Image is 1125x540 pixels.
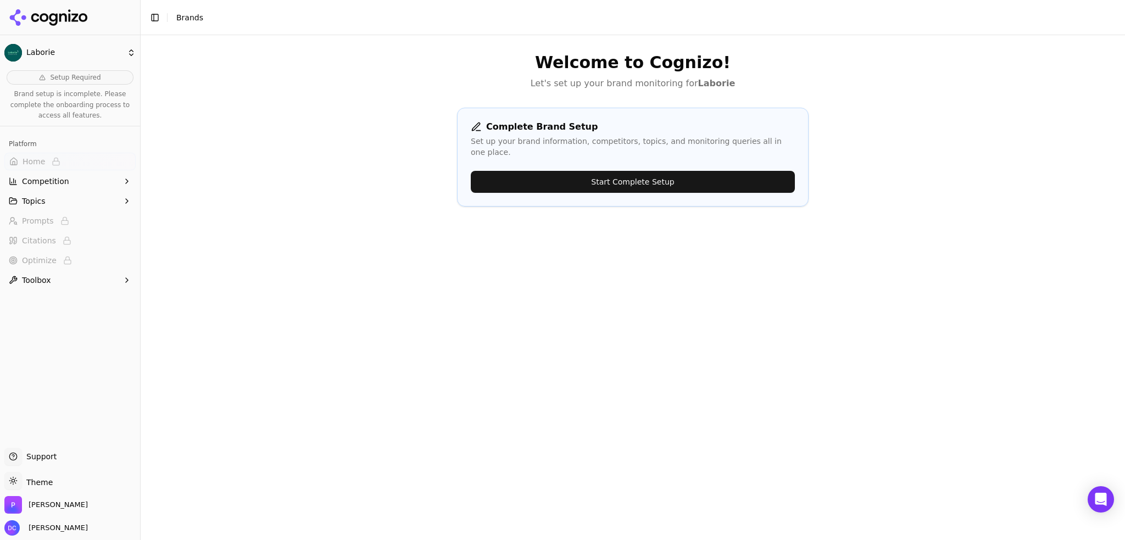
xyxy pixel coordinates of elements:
[22,235,56,246] span: Citations
[471,136,795,158] div: Set up your brand information, competitors, topics, and monitoring queries all in one place.
[29,500,88,510] span: Perrill
[4,496,88,514] button: Open organization switcher
[698,78,736,88] strong: Laborie
[22,275,51,286] span: Toolbox
[4,496,22,514] img: Perrill
[24,523,88,533] span: [PERSON_NAME]
[471,121,795,132] div: Complete Brand Setup
[176,13,203,22] span: Brands
[22,255,57,266] span: Optimize
[471,171,795,193] button: Start Complete Setup
[457,77,809,90] p: Let's set up your brand monitoring for
[22,451,57,462] span: Support
[4,172,136,190] button: Competition
[22,215,54,226] span: Prompts
[4,44,22,62] img: Laborie
[50,73,101,82] span: Setup Required
[26,48,122,58] span: Laborie
[22,196,46,207] span: Topics
[22,176,69,187] span: Competition
[4,135,136,153] div: Platform
[4,192,136,210] button: Topics
[4,271,136,289] button: Toolbox
[4,520,20,536] img: Dan Cole
[457,53,809,73] h1: Welcome to Cognizo!
[4,520,88,536] button: Open user button
[22,478,53,487] span: Theme
[176,12,203,23] nav: breadcrumb
[7,89,133,121] p: Brand setup is incomplete. Please complete the onboarding process to access all features.
[23,156,45,167] span: Home
[1088,486,1114,513] div: Open Intercom Messenger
